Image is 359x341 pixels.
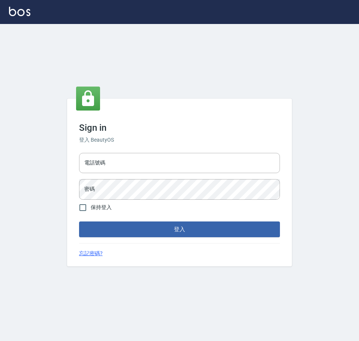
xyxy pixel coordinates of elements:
button: 登入 [79,221,280,237]
h3: Sign in [79,123,280,133]
span: 保持登入 [91,203,112,211]
h6: 登入 BeautyOS [79,136,280,144]
a: 忘記密碼? [79,250,103,257]
img: Logo [9,7,30,16]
